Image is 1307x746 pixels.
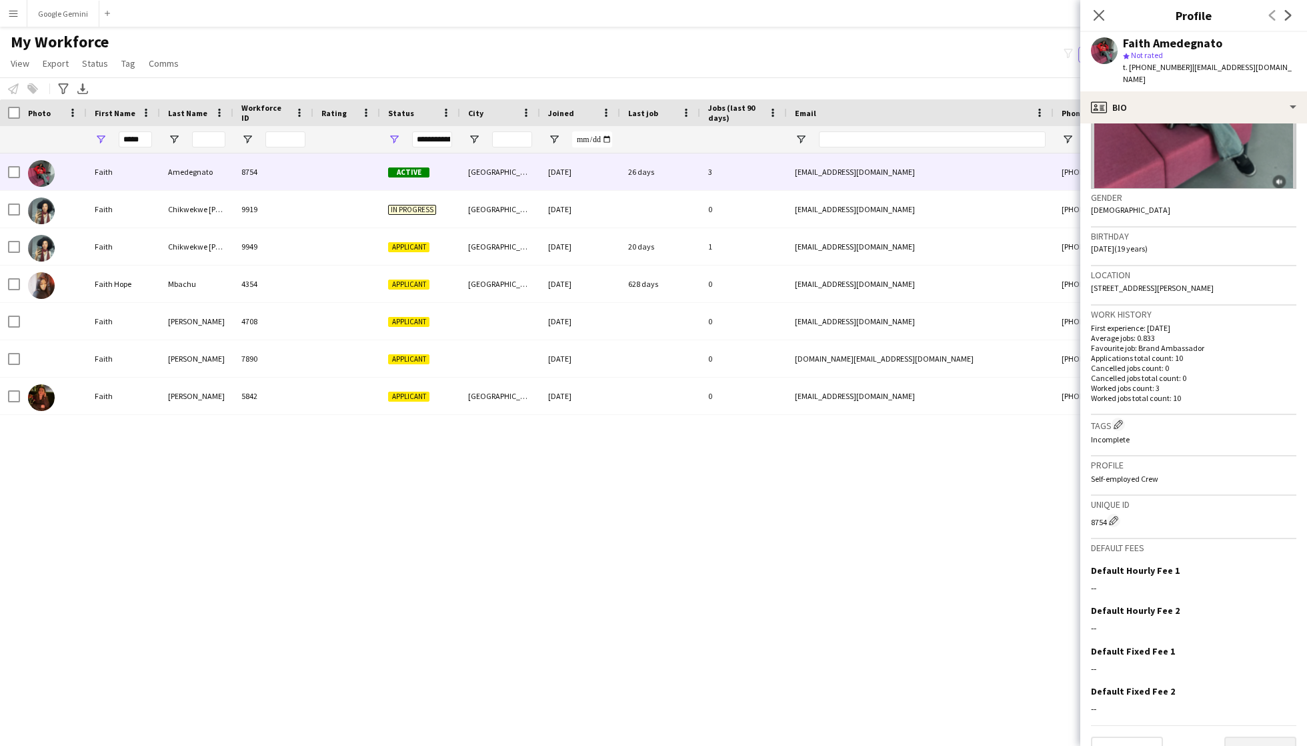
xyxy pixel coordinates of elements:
[460,228,540,265] div: [GEOGRAPHIC_DATA]
[160,303,233,340] div: [PERSON_NAME]
[787,340,1054,377] div: [DOMAIN_NAME][EMAIL_ADDRESS][DOMAIN_NAME]
[620,153,700,190] div: 26 days
[87,340,160,377] div: Faith
[192,131,225,147] input: Last Name Filter Input
[388,392,429,402] span: Applicant
[700,153,787,190] div: 3
[460,266,540,302] div: [GEOGRAPHIC_DATA]
[1078,47,1145,63] button: Everyone9,767
[1080,7,1307,24] h3: Profile
[121,57,135,69] span: Tag
[540,153,620,190] div: [DATE]
[540,378,620,414] div: [DATE]
[265,131,305,147] input: Workforce ID Filter Input
[233,153,313,190] div: 8754
[116,55,141,72] a: Tag
[75,81,91,97] app-action-btn: Export XLSX
[572,131,612,147] input: Joined Filter Input
[87,228,160,265] div: Faith
[11,57,29,69] span: View
[5,55,35,72] a: View
[1054,378,1224,414] div: [PHONE_NUMBER]
[1091,363,1296,373] p: Cancelled jobs count: 0
[1091,663,1296,675] div: --
[1091,605,1180,617] h3: Default Hourly Fee 2
[233,303,313,340] div: 4708
[149,57,179,69] span: Comms
[1091,514,1296,527] div: 8754
[795,133,807,145] button: Open Filter Menu
[160,191,233,228] div: Chikwekwe [PERSON_NAME]
[241,103,289,123] span: Workforce ID
[160,266,233,302] div: Mbachu
[620,266,700,302] div: 628 days
[540,303,620,340] div: [DATE]
[700,266,787,302] div: 0
[787,191,1054,228] div: [EMAIL_ADDRESS][DOMAIN_NAME]
[468,133,480,145] button: Open Filter Menu
[1091,622,1296,634] div: --
[388,354,429,364] span: Applicant
[87,266,160,302] div: Faith Hope
[1054,153,1224,190] div: [PHONE_NUMBER]
[82,57,108,69] span: Status
[1091,383,1296,393] p: Worked jobs count: 3
[28,198,55,224] img: Faith Chikwekwe Cotter
[1091,283,1214,293] span: [STREET_ADDRESS][PERSON_NAME]
[388,108,414,118] span: Status
[548,133,560,145] button: Open Filter Menu
[1062,133,1074,145] button: Open Filter Menu
[1091,230,1296,242] h3: Birthday
[77,55,113,72] a: Status
[27,1,99,27] button: Google Gemini
[28,235,55,262] img: Faith Chikwekwe Cotter
[1054,228,1224,265] div: [PHONE_NUMBER]
[628,108,658,118] span: Last job
[1123,62,1192,72] span: t. [PHONE_NUMBER]
[700,303,787,340] div: 0
[1091,192,1296,204] h3: Gender
[160,228,233,265] div: Chikwekwe [PERSON_NAME]
[37,55,74,72] a: Export
[1091,498,1296,510] h3: Unique ID
[1054,340,1224,377] div: [PHONE_NUMBER]
[1091,269,1296,281] h3: Location
[95,133,107,145] button: Open Filter Menu
[11,32,109,52] span: My Workforce
[540,266,620,302] div: [DATE]
[1131,50,1163,60] span: Not rated
[460,378,540,414] div: [GEOGRAPHIC_DATA]
[1091,373,1296,383] p: Cancelled jobs total count: 0
[388,167,429,177] span: Active
[708,103,763,123] span: Jobs (last 90 days)
[787,228,1054,265] div: [EMAIL_ADDRESS][DOMAIN_NAME]
[540,191,620,228] div: [DATE]
[1091,418,1296,432] h3: Tags
[1091,434,1296,444] p: Incomplete
[43,57,69,69] span: Export
[795,108,816,118] span: Email
[87,303,160,340] div: Faith
[700,378,787,414] div: 0
[160,153,233,190] div: Amedegnato
[28,108,51,118] span: Photo
[1091,323,1296,333] p: First experience: [DATE]
[1091,645,1175,657] h3: Default Fixed Fee 1
[87,191,160,228] div: Faith
[388,133,400,145] button: Open Filter Menu
[143,55,184,72] a: Comms
[620,228,700,265] div: 20 days
[1091,542,1296,554] h3: Default fees
[388,242,429,252] span: Applicant
[87,378,160,414] div: Faith
[28,272,55,299] img: Faith Hope Mbachu
[492,131,532,147] input: City Filter Input
[1123,37,1222,49] div: Faith Amedegnato
[168,108,207,118] span: Last Name
[1091,343,1296,353] p: Favourite job: Brand Ambassador
[460,191,540,228] div: [GEOGRAPHIC_DATA]
[787,303,1054,340] div: [EMAIL_ADDRESS][DOMAIN_NAME]
[1091,244,1148,254] span: [DATE] (19 years)
[388,205,436,215] span: In progress
[1091,308,1296,320] h3: Work history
